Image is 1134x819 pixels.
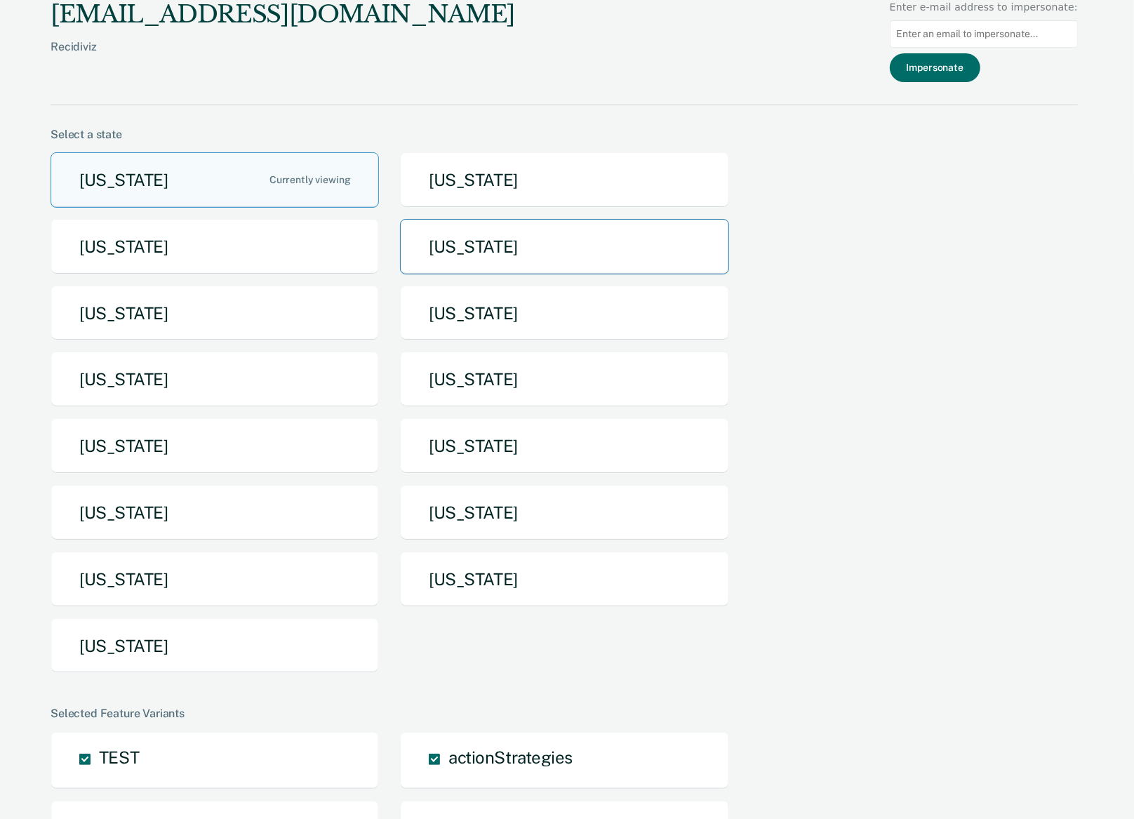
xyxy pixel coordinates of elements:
[51,618,379,674] button: [US_STATE]
[400,152,728,208] button: [US_STATE]
[51,418,379,474] button: [US_STATE]
[400,352,728,407] button: [US_STATE]
[51,40,515,76] div: Recidiviz
[51,552,379,607] button: [US_STATE]
[400,286,728,341] button: [US_STATE]
[400,219,728,274] button: [US_STATE]
[890,20,1078,48] input: Enter an email to impersonate...
[51,485,379,540] button: [US_STATE]
[51,286,379,341] button: [US_STATE]
[400,485,728,540] button: [US_STATE]
[51,707,1078,720] div: Selected Feature Variants
[51,152,379,208] button: [US_STATE]
[448,747,572,767] span: actionStrategies
[400,418,728,474] button: [US_STATE]
[51,219,379,274] button: [US_STATE]
[51,352,379,407] button: [US_STATE]
[400,552,728,607] button: [US_STATE]
[890,53,980,82] button: Impersonate
[99,747,139,767] span: TEST
[51,128,1078,141] div: Select a state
